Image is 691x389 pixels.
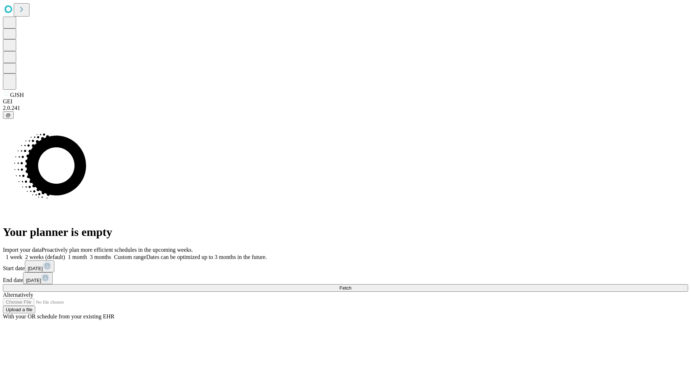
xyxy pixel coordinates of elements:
span: With your OR schedule from your existing EHR [3,313,114,319]
span: Dates can be optimized up to 3 months in the future. [146,254,267,260]
div: GEI [3,98,688,105]
span: GJSH [10,92,24,98]
span: @ [6,112,11,118]
span: Fetch [339,285,351,291]
h1: Your planner is empty [3,225,688,239]
span: [DATE] [28,266,43,271]
span: 3 months [90,254,111,260]
span: 2 weeks (default) [25,254,65,260]
div: End date [3,272,688,284]
div: Start date [3,260,688,272]
span: Custom range [114,254,146,260]
button: Fetch [3,284,688,292]
button: [DATE] [25,260,54,272]
div: 2.0.241 [3,105,688,111]
span: 1 week [6,254,22,260]
span: Import your data [3,247,42,253]
span: Alternatively [3,292,33,298]
button: @ [3,111,14,119]
span: 1 month [68,254,87,260]
span: Proactively plan more efficient schedules in the upcoming weeks. [42,247,193,253]
span: [DATE] [26,278,41,283]
button: [DATE] [23,272,53,284]
button: Upload a file [3,306,35,313]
